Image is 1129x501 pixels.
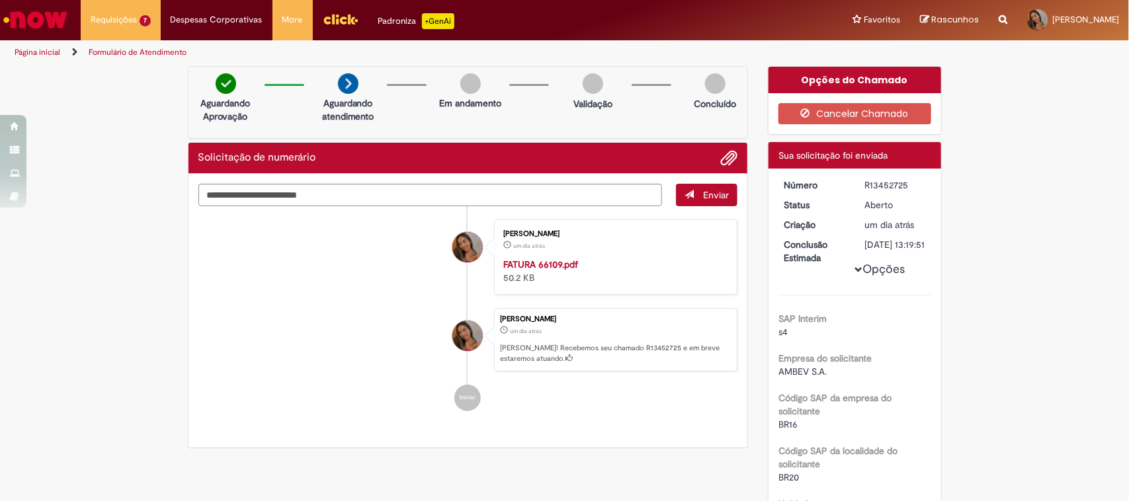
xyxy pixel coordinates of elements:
[323,9,358,29] img: click_logo_yellow_360x200.png
[338,73,358,94] img: arrow-next.png
[931,13,979,26] span: Rascunhos
[705,73,726,94] img: img-circle-grey.png
[422,13,454,29] p: +GenAi
[573,97,612,110] p: Validação
[778,418,798,430] span: BR16
[198,184,663,207] textarea: Digite sua mensagem aqui...
[10,40,743,65] ul: Trilhas de página
[778,313,827,325] b: SAP Interim
[439,96,501,110] p: Em andamento
[460,73,481,94] img: img-circle-grey.png
[778,471,799,483] span: BR20
[865,238,927,251] div: [DATE] 13:19:51
[198,152,316,164] h2: Solicitação de numerário Histórico de tíquete
[694,97,736,110] p: Concluído
[920,14,979,26] a: Rascunhos
[1052,14,1119,25] span: [PERSON_NAME]
[1,7,69,33] img: ServiceNow
[774,238,855,264] dt: Conclusão Estimada
[194,96,258,123] p: Aguardando Aprovação
[865,198,927,212] div: Aberto
[140,15,151,26] span: 7
[503,230,724,238] div: [PERSON_NAME]
[774,178,855,192] dt: Número
[703,189,729,201] span: Enviar
[198,308,738,371] li: Cintia Almeida Nunes
[778,366,827,377] span: AMBEV S.A.
[865,218,927,231] div: 27/08/2025 14:19:46
[865,178,927,192] div: R13452725
[91,13,137,26] span: Requisições
[198,206,738,424] ul: Histórico de tíquete
[778,149,888,161] span: Sua solicitação foi enviada
[676,184,737,206] button: Enviar
[378,13,454,29] div: Padroniza
[778,103,931,124] button: Cancelar Chamado
[774,218,855,231] dt: Criação
[720,149,737,167] button: Adicionar anexos
[769,67,941,93] div: Opções do Chamado
[865,219,915,231] span: um dia atrás
[171,13,263,26] span: Despesas Corporativas
[503,258,578,270] a: FATURA 66109.pdf
[513,242,545,250] span: um dia atrás
[513,242,545,250] time: 27/08/2025 14:16:59
[510,327,542,335] span: um dia atrás
[316,96,380,123] p: Aguardando atendimento
[510,327,542,335] time: 27/08/2025 14:19:46
[503,258,724,284] div: 50.2 KB
[452,232,483,262] div: Cintia Almeida Nunes
[89,47,187,58] a: Formulário de Atendimento
[778,352,872,364] b: Empresa do solicitante
[282,13,303,26] span: More
[583,73,603,94] img: img-circle-grey.png
[778,445,898,470] b: Código SAP da localidade do solicitante
[15,47,60,58] a: Página inicial
[864,13,900,26] span: Favoritos
[216,73,236,94] img: check-circle-green.png
[774,198,855,212] dt: Status
[778,326,788,338] span: s4
[865,219,915,231] time: 27/08/2025 14:19:46
[452,321,483,351] div: Cintia Almeida Nunes
[500,343,730,364] p: [PERSON_NAME]! Recebemos seu chamado R13452725 e em breve estaremos atuando.
[500,315,730,323] div: [PERSON_NAME]
[778,392,892,417] b: Código SAP da empresa do solicitante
